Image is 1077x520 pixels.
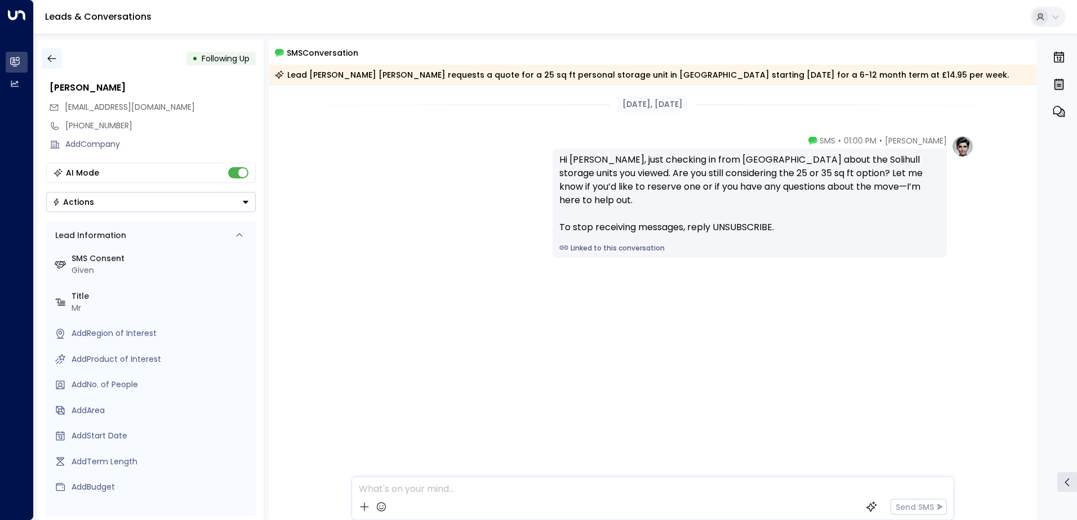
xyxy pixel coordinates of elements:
[72,456,251,468] div: AddTerm Length
[65,138,256,150] div: AddCompany
[65,120,256,132] div: [PHONE_NUMBER]
[72,290,251,302] label: Title
[202,53,250,64] span: Following Up
[46,192,256,212] button: Actions
[65,101,195,113] span: [EMAIL_ADDRESS][DOMAIN_NAME]
[844,135,876,146] span: 01:00 PM
[72,328,251,339] div: AddRegion of Interest
[72,430,251,442] div: AddStart Date
[885,135,947,146] span: [PERSON_NAME]
[52,197,94,207] div: Actions
[72,481,251,493] div: AddBudget
[66,167,99,178] div: AI Mode
[559,153,940,234] div: Hi [PERSON_NAME], just checking in from [GEOGRAPHIC_DATA] about the Solihull storage units you vi...
[46,192,256,212] div: Button group with a nested menu
[72,379,251,391] div: AddNo. of People
[559,243,940,253] a: Linked to this conversation
[838,135,841,146] span: •
[65,101,195,113] span: marcusrichardmoody86@gmail.com
[820,135,835,146] span: SMS
[192,48,198,69] div: •
[72,302,251,314] div: Mr
[618,96,687,113] div: [DATE], [DATE]
[50,81,256,95] div: [PERSON_NAME]
[45,10,152,23] a: Leads & Conversations
[951,135,974,158] img: profile-logo.png
[72,353,251,365] div: AddProduct of Interest
[287,46,358,59] span: SMS Conversation
[72,253,251,265] label: SMS Consent
[275,69,1009,80] div: Lead [PERSON_NAME] [PERSON_NAME] requests a quote for a 25 sq ft personal storage unit in [GEOGRA...
[72,405,251,416] div: AddArea
[72,265,251,276] div: Given
[51,230,126,241] div: Lead Information
[72,507,251,519] label: Source
[879,135,882,146] span: •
